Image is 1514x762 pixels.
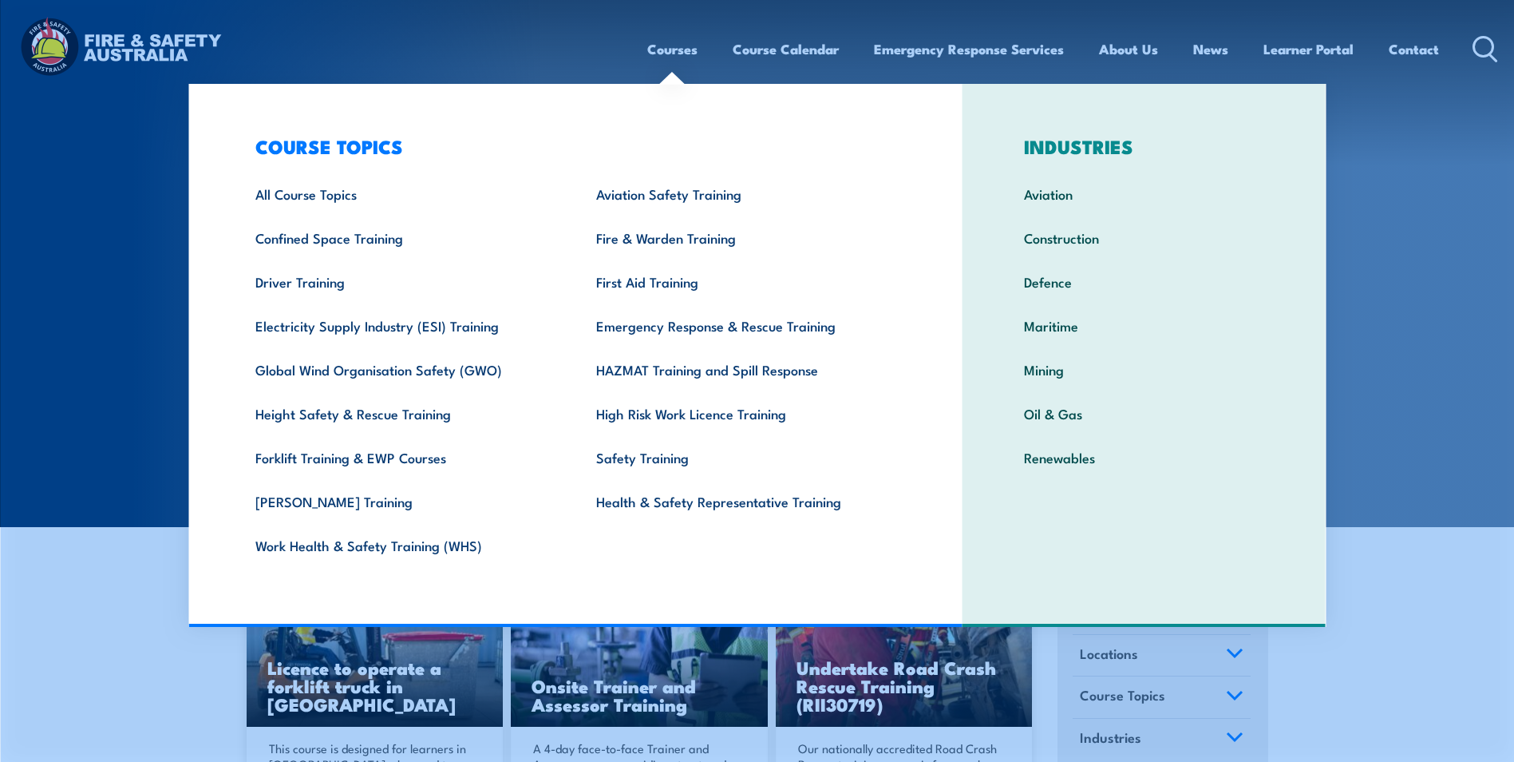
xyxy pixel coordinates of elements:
[231,260,571,304] a: Driver Training
[231,347,571,391] a: Global Wind Organisation Safety (GWO)
[231,435,571,479] a: Forklift Training & EWP Courses
[1099,28,1158,70] a: About Us
[511,584,768,728] img: Safety For Leaders
[571,435,912,479] a: Safety Training
[1193,28,1228,70] a: News
[511,584,768,728] a: Onsite Trainer and Assessor Training
[231,172,571,216] a: All Course Topics
[231,304,571,347] a: Electricity Supply Industry (ESI) Training
[1073,635,1251,677] a: Locations
[733,28,839,70] a: Course Calendar
[571,304,912,347] a: Emergency Response & Rescue Training
[571,216,912,260] a: Fire & Warden Training
[1073,719,1251,760] a: Industries
[776,584,1033,728] img: Road Crash Rescue Training
[999,216,1289,260] a: Construction
[267,658,483,713] h3: Licence to operate a forklift truck in [GEOGRAPHIC_DATA]
[999,391,1289,435] a: Oil & Gas
[571,347,912,391] a: HAZMAT Training and Spill Response
[247,584,504,728] img: Licence to operate a forklift truck Training
[231,135,912,157] h3: COURSE TOPICS
[999,260,1289,304] a: Defence
[999,172,1289,216] a: Aviation
[571,260,912,304] a: First Aid Training
[571,172,912,216] a: Aviation Safety Training
[231,479,571,523] a: [PERSON_NAME] Training
[647,28,698,70] a: Courses
[797,658,1012,713] h3: Undertake Road Crash Rescue Training (RII30719)
[571,391,912,435] a: High Risk Work Licence Training
[1080,685,1165,706] span: Course Topics
[231,216,571,260] a: Confined Space Training
[999,304,1289,347] a: Maritime
[1073,677,1251,718] a: Course Topics
[999,435,1289,479] a: Renewables
[1080,727,1141,748] span: Industries
[999,347,1289,391] a: Mining
[999,135,1289,157] h3: INDUSTRIES
[776,584,1033,728] a: Undertake Road Crash Rescue Training (RII30719)
[532,677,747,713] h3: Onsite Trainer and Assessor Training
[1080,643,1138,665] span: Locations
[231,523,571,567] a: Work Health & Safety Training (WHS)
[247,584,504,728] a: Licence to operate a forklift truck in [GEOGRAPHIC_DATA]
[874,28,1064,70] a: Emergency Response Services
[1263,28,1354,70] a: Learner Portal
[231,391,571,435] a: Height Safety & Rescue Training
[571,479,912,523] a: Health & Safety Representative Training
[1389,28,1439,70] a: Contact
